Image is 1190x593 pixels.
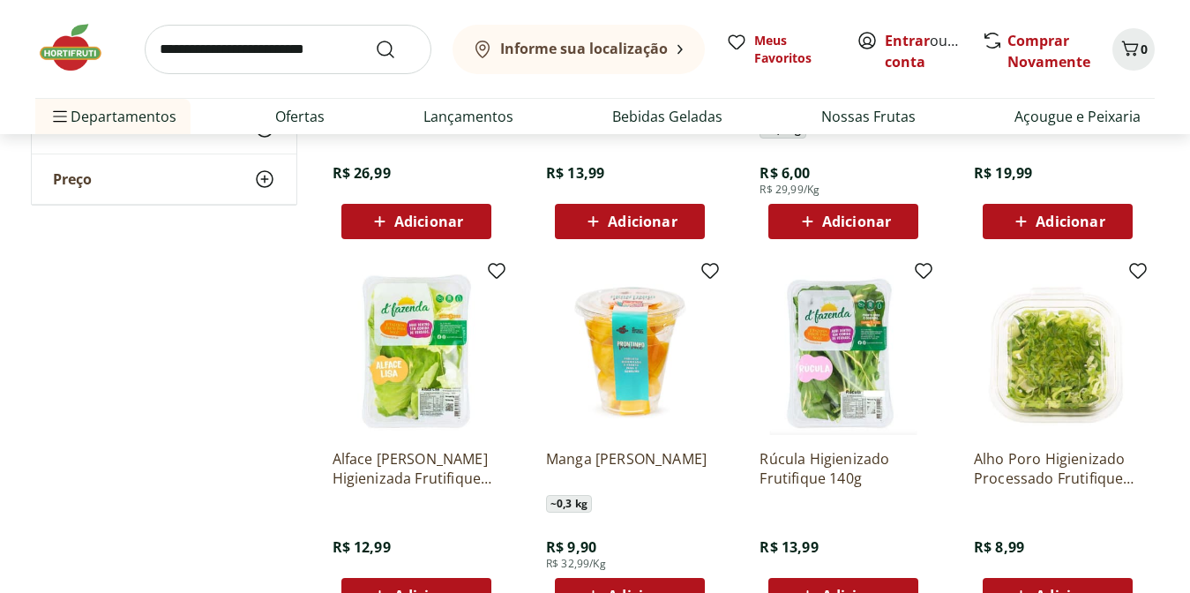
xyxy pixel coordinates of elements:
[546,163,604,183] span: R$ 13,99
[375,39,417,60] button: Submit Search
[333,163,391,183] span: R$ 26,99
[760,183,820,197] span: R$ 29,99/Kg
[1007,31,1090,71] a: Comprar Novamente
[1036,214,1104,229] span: Adicionar
[822,214,891,229] span: Adicionar
[423,106,513,127] a: Lançamentos
[974,449,1141,488] a: Alho Poro Higienizado Processado Frutifique 110g
[885,31,930,50] a: Entrar
[974,267,1141,435] img: Alho Poro Higienizado Processado Frutifique 110g
[555,204,705,239] button: Adicionar
[768,204,918,239] button: Adicionar
[275,106,325,127] a: Ofertas
[49,95,71,138] button: Menu
[546,537,596,557] span: R$ 9,90
[974,537,1024,557] span: R$ 8,99
[341,204,491,239] button: Adicionar
[394,214,463,229] span: Adicionar
[760,267,927,435] img: Rúcula Higienizado Frutifique 140g
[333,449,500,488] a: Alface [PERSON_NAME] Higienizada Frutifique 140g
[726,32,835,67] a: Meus Favoritos
[453,25,705,74] button: Informe sua localização
[546,267,714,435] img: Manga Tommy Cortadinha
[49,95,176,138] span: Departamentos
[983,204,1133,239] button: Adicionar
[885,31,982,71] a: Criar conta
[1014,106,1141,127] a: Açougue e Peixaria
[612,106,722,127] a: Bebidas Geladas
[1112,28,1155,71] button: Carrinho
[546,557,606,571] span: R$ 32,99/Kg
[333,537,391,557] span: R$ 12,99
[333,267,500,435] img: Alface Lisa Higienizada Frutifique 140g
[546,449,714,488] a: Manga [PERSON_NAME]
[35,21,123,74] img: Hortifruti
[546,495,592,513] span: ~ 0,3 kg
[32,154,296,204] button: Preço
[500,39,668,58] b: Informe sua localização
[974,163,1032,183] span: R$ 19,99
[885,30,963,72] span: ou
[1141,41,1148,57] span: 0
[760,449,927,488] a: Rúcula Higienizado Frutifique 140g
[608,214,677,229] span: Adicionar
[145,25,431,74] input: search
[53,170,92,188] span: Preço
[760,537,818,557] span: R$ 13,99
[821,106,916,127] a: Nossas Frutas
[754,32,835,67] span: Meus Favoritos
[760,163,810,183] span: R$ 6,00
